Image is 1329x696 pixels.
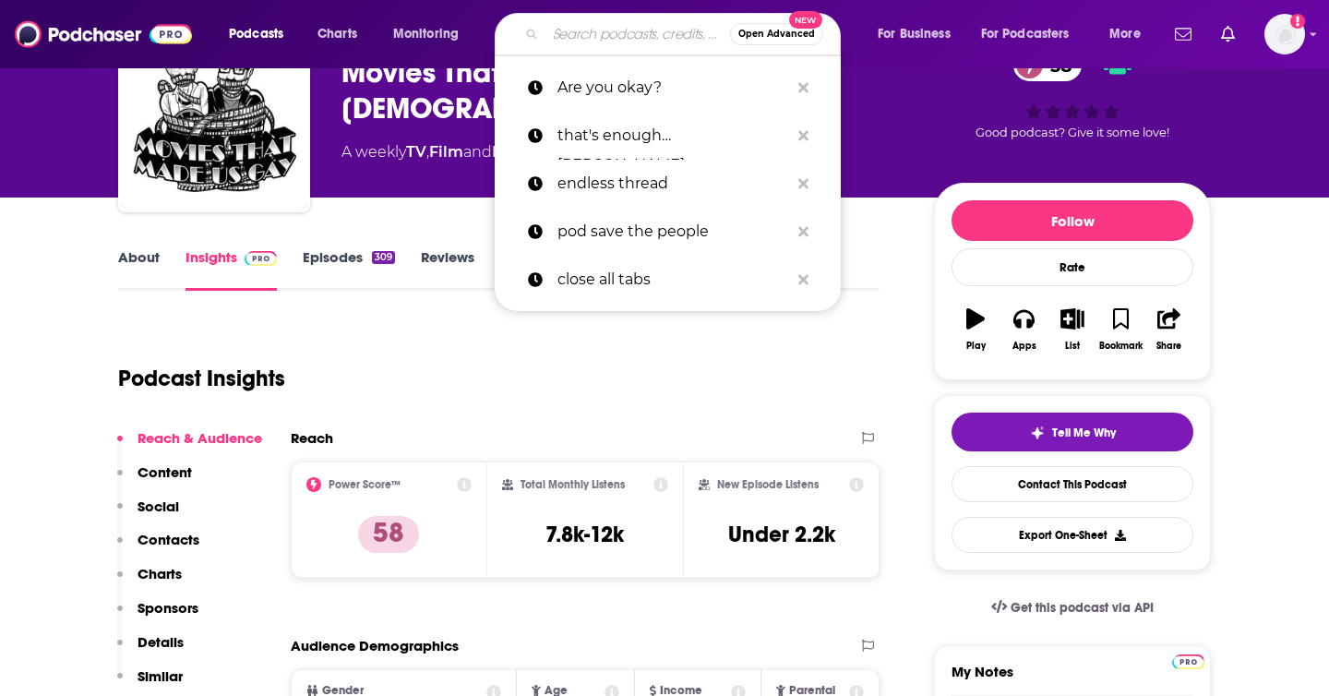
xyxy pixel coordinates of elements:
img: Podchaser Pro [1172,654,1204,669]
h2: Reach [291,429,333,447]
label: My Notes [952,663,1193,695]
button: open menu [1096,19,1164,49]
span: New [789,11,822,29]
button: Content [117,463,192,498]
button: Bookmark [1096,296,1144,363]
a: Film [429,143,463,161]
button: open menu [380,19,483,49]
span: Tell Me Why [1052,426,1116,440]
h2: Total Monthly Listens [521,478,625,491]
a: About [118,248,160,291]
img: tell me why sparkle [1030,426,1045,440]
button: open menu [969,19,1096,49]
div: Bookmark [1099,341,1143,352]
p: Content [138,463,192,481]
button: Export One-Sheet [952,517,1193,553]
span: Open Advanced [738,30,815,39]
button: List [1048,296,1096,363]
span: For Podcasters [981,21,1070,47]
p: Social [138,498,179,515]
button: Open AdvancedNew [730,23,823,45]
button: Contacts [117,531,199,565]
h3: 7.8k-12k [545,521,624,548]
button: Share [1145,296,1193,363]
a: pod save the people [495,208,841,256]
span: and [463,143,492,161]
button: open menu [865,19,974,49]
p: 58 [358,516,419,553]
span: More [1109,21,1141,47]
p: Sponsors [138,599,198,617]
img: Movies That Made Us Gay [122,24,306,209]
span: Monitoring [393,21,459,47]
span: Get this podcast via API [1011,600,1154,616]
div: A weekly podcast [341,141,653,163]
button: Sponsors [117,599,198,633]
button: Charts [117,565,182,599]
p: Similar [138,667,183,685]
p: Details [138,633,184,651]
span: Charts [317,21,357,47]
a: Reviews [421,248,474,291]
span: Logged in as heidiv [1264,14,1305,54]
a: Show notifications dropdown [1167,18,1199,50]
div: List [1065,341,1080,352]
button: Reach & Audience [117,429,262,463]
button: Show profile menu [1264,14,1305,54]
span: Good podcast? Give it some love! [976,126,1169,139]
button: open menu [216,19,307,49]
a: that's enough [PERSON_NAME] [495,112,841,160]
p: close all tabs [557,256,789,304]
p: Contacts [138,531,199,548]
div: Apps [1012,341,1036,352]
div: Rate [952,248,1193,286]
a: Pro website [1172,652,1204,669]
div: 58Good podcast? Give it some love! [934,37,1211,151]
p: Charts [138,565,182,582]
a: Show notifications dropdown [1214,18,1242,50]
a: Film Reviews [492,143,593,161]
input: Search podcasts, credits, & more... [545,19,730,49]
h2: Power Score™ [329,478,401,491]
img: Podchaser Pro [245,251,277,266]
button: Apps [1000,296,1048,363]
a: TV [406,143,426,161]
p: Reach & Audience [138,429,262,447]
span: For Business [878,21,951,47]
h1: Podcast Insights [118,365,285,392]
h2: New Episode Listens [717,478,819,491]
a: Charts [305,19,368,49]
a: InsightsPodchaser Pro [186,248,277,291]
p: Are you okay? [557,64,789,112]
a: Episodes309 [303,248,395,291]
p: pod save the people [557,208,789,256]
h2: Audience Demographics [291,637,459,654]
div: Share [1156,341,1181,352]
span: Podcasts [229,21,283,47]
span: , [426,143,429,161]
h3: Under 2.2k [728,521,835,548]
button: Social [117,498,179,532]
div: Play [966,341,986,352]
img: Podchaser - Follow, Share and Rate Podcasts [15,17,192,52]
button: Follow [952,200,1193,241]
button: Details [117,633,184,667]
a: endless thread [495,160,841,208]
svg: Add a profile image [1290,14,1305,29]
a: Get this podcast via API [976,585,1168,630]
button: Play [952,296,1000,363]
p: that's enough grace reiter [557,112,789,160]
img: User Profile [1264,14,1305,54]
button: tell me why sparkleTell Me Why [952,413,1193,451]
div: Search podcasts, credits, & more... [512,13,858,55]
a: Are you okay? [495,64,841,112]
a: Contact This Podcast [952,466,1193,502]
div: 309 [372,251,395,264]
a: close all tabs [495,256,841,304]
p: endless thread [557,160,789,208]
